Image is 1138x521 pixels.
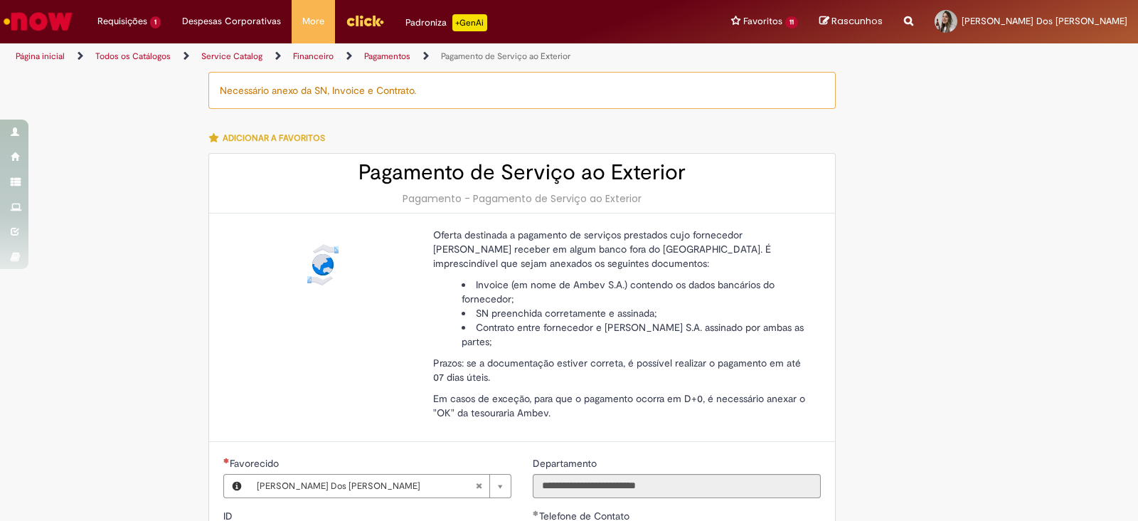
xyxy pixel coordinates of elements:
li: Invoice (em nome de Ambev S.A.) contendo os dados bancários do fornecedor; [462,278,810,306]
img: ServiceNow [1,7,75,36]
p: Prazos: se a documentação estiver correta, é possível realizar o pagamento em até 07 dias úteis. [433,356,810,384]
span: Adicionar a Favoritos [223,132,325,144]
div: Padroniza [405,14,487,31]
img: click_logo_yellow_360x200.png [346,10,384,31]
a: Página inicial [16,51,65,62]
a: Todos os Catálogos [95,51,171,62]
span: Somente leitura - Departamento [533,457,600,470]
a: Financeiro [293,51,334,62]
span: Obrigatório Preenchido [533,510,539,516]
div: Necessário anexo da SN, Invoice e Contrato. [208,72,836,109]
a: [PERSON_NAME] Dos [PERSON_NAME]Limpar campo Favorecido [250,475,511,498]
span: [PERSON_NAME] Dos [PERSON_NAME] [962,15,1127,27]
a: Service Catalog [201,51,262,62]
span: Necessários - Favorecido [230,457,282,470]
a: Pagamentos [364,51,410,62]
abbr: Limpar campo Favorecido [468,475,489,498]
p: +GenAi [452,14,487,31]
span: Requisições [97,14,147,28]
a: Pagamento de Serviço ao Exterior [441,51,570,62]
li: Contrato entre fornecedor e [PERSON_NAME] S.A. assinado por ambas as partes; [462,320,810,349]
h2: Pagamento de Serviço ao Exterior [223,161,821,184]
button: Adicionar a Favoritos [208,123,333,153]
a: Rascunhos [819,15,883,28]
li: SN preenchida corretamente e assinada; [462,306,810,320]
span: Rascunhos [831,14,883,28]
span: Favoritos [743,14,782,28]
p: Em casos de exceção, para que o pagamento ocorra em D+0, é necessário anexar o "OK" da tesouraria... [433,391,810,420]
span: Obrigatório Preenchido [223,458,230,463]
input: Departamento [533,474,821,498]
button: Favorecido, Visualizar este registro Jessica Dos Santos Silva [224,475,250,498]
ul: Trilhas de página [11,43,748,70]
span: 11 [785,16,798,28]
div: Pagamento - Pagamento de Serviço ao Exterior [223,191,821,206]
span: [PERSON_NAME] Dos [PERSON_NAME] [257,475,475,498]
span: Despesas Corporativas [182,14,281,28]
p: Oferta destinada a pagamento de serviços prestados cujo fornecedor [PERSON_NAME] receber em algum... [433,228,810,270]
span: 1 [150,16,161,28]
label: Somente leitura - Departamento [533,456,600,470]
img: Pagamento de Serviço ao Exterior [300,242,346,288]
span: More [302,14,324,28]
